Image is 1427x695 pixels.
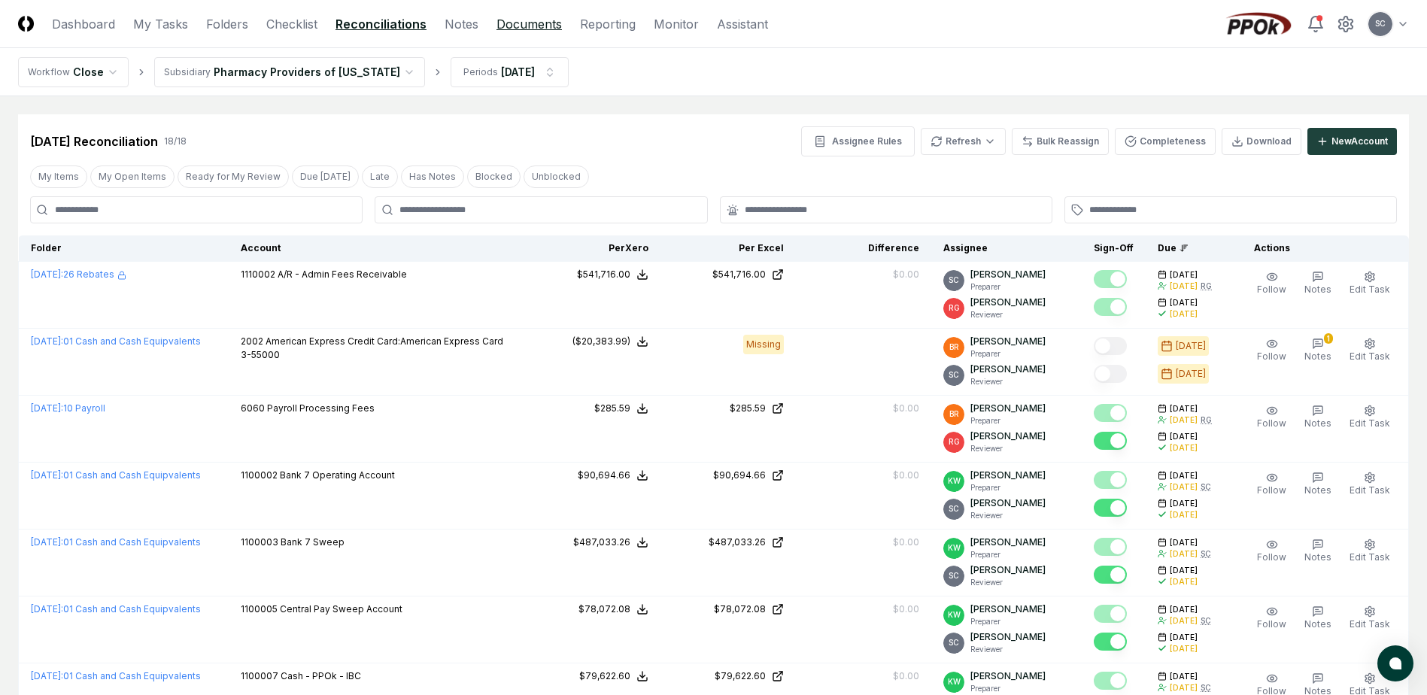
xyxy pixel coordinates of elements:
[31,536,63,548] span: [DATE] :
[1170,604,1198,615] span: [DATE]
[949,369,959,381] span: SC
[949,503,959,514] span: SC
[1331,135,1388,148] div: New Account
[660,235,796,262] th: Per Excel
[1304,484,1331,496] span: Notes
[970,683,1046,694] p: Preparer
[1367,11,1394,38] button: SC
[893,602,919,616] div: $0.00
[1201,682,1211,693] div: SC
[893,536,919,549] div: $0.00
[970,363,1046,376] p: [PERSON_NAME]
[31,603,63,615] span: [DATE] :
[1170,671,1198,682] span: [DATE]
[796,235,931,262] th: Difference
[1301,402,1334,433] button: Notes
[1170,431,1198,442] span: [DATE]
[970,644,1046,655] p: Reviewer
[31,536,201,548] a: [DATE]:01 Cash and Cash Equipvalents
[970,348,1046,360] p: Preparer
[18,57,569,87] nav: breadcrumb
[1222,128,1301,155] button: Download
[1115,128,1216,155] button: Completeness
[241,269,275,280] span: 1110002
[970,510,1046,521] p: Reviewer
[1201,414,1212,426] div: RG
[1254,469,1289,500] button: Follow
[970,536,1046,549] p: [PERSON_NAME]
[241,241,513,255] div: Account
[241,469,278,481] span: 1100002
[1170,632,1198,643] span: [DATE]
[1254,402,1289,433] button: Follow
[1257,284,1286,295] span: Follow
[1170,470,1198,481] span: [DATE]
[970,429,1046,443] p: [PERSON_NAME]
[1301,602,1334,634] button: Notes
[673,669,784,683] a: $79,622.60
[467,165,521,188] button: Blocked
[1170,297,1198,308] span: [DATE]
[1170,565,1198,576] span: [DATE]
[673,469,784,482] a: $90,694.66
[714,602,766,616] div: $78,072.08
[280,603,402,615] span: Central Pay Sweep Account
[893,669,919,683] div: $0.00
[948,676,961,687] span: KW
[1301,268,1334,299] button: Notes
[241,335,263,347] span: 2002
[949,302,960,314] span: RG
[1347,402,1393,433] button: Edit Task
[1324,333,1333,344] div: 1
[673,402,784,415] a: $285.59
[90,165,175,188] button: My Open Items
[241,536,278,548] span: 1100003
[1257,618,1286,630] span: Follow
[1350,618,1390,630] span: Edit Task
[949,637,959,648] span: SC
[948,475,961,487] span: KW
[445,15,478,33] a: Notes
[19,235,229,262] th: Folder
[801,126,915,156] button: Assignee Rules
[1201,548,1211,560] div: SC
[266,15,317,33] a: Checklist
[1257,417,1286,429] span: Follow
[1375,18,1386,29] span: SC
[525,235,660,262] th: Per Xero
[948,609,961,621] span: KW
[281,670,361,681] span: Cash - PPOk - IBC
[31,670,201,681] a: [DATE]:01 Cash and Cash Equipvalents
[970,549,1046,560] p: Preparer
[1170,269,1198,281] span: [DATE]
[31,269,126,280] a: [DATE]:26 Rebates
[578,602,648,616] button: $78,072.08
[241,603,278,615] span: 1100005
[31,402,63,414] span: [DATE] :
[1304,618,1331,630] span: Notes
[206,15,248,33] a: Folders
[970,296,1046,309] p: [PERSON_NAME]
[1347,602,1393,634] button: Edit Task
[949,570,959,581] span: SC
[1257,551,1286,563] span: Follow
[1170,509,1198,520] div: [DATE]
[31,335,201,347] a: [DATE]:01 Cash and Cash Equipvalents
[1301,335,1334,366] button: 1Notes
[970,268,1046,281] p: [PERSON_NAME]
[949,341,959,353] span: BR
[267,402,375,414] span: Payroll Processing Fees
[577,268,630,281] div: $541,716.00
[1094,672,1127,690] button: Mark complete
[501,64,535,80] div: [DATE]
[572,335,648,348] button: ($20,383.99)
[717,15,768,33] a: Assistant
[1222,12,1295,36] img: PPOk logo
[1307,128,1397,155] button: NewAccount
[893,469,919,482] div: $0.00
[280,469,395,481] span: Bank 7 Operating Account
[1304,284,1331,295] span: Notes
[28,65,70,79] div: Workflow
[713,469,766,482] div: $90,694.66
[31,402,105,414] a: [DATE]:10 Payroll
